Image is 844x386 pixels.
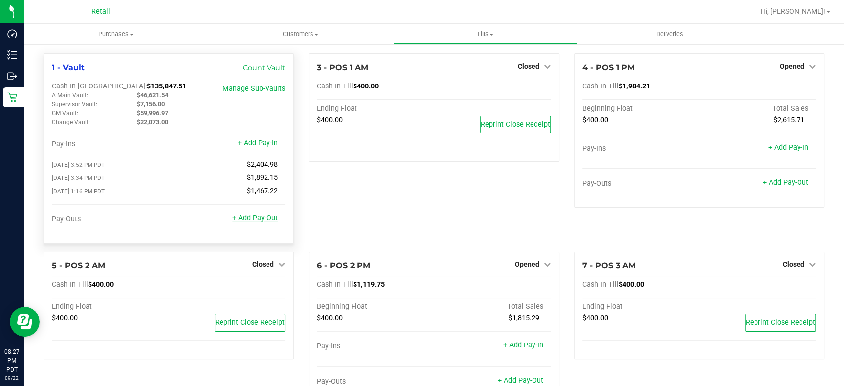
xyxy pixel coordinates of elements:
inline-svg: Retail [7,92,17,102]
span: $7,156.00 [137,100,165,108]
span: Closed [783,260,804,268]
div: Beginning Float [317,302,434,311]
span: A Main Vault: [52,92,88,99]
span: $400.00 [582,116,608,124]
span: Purchases [24,30,208,39]
a: + Add Pay-Out [498,376,543,385]
div: Pay-Outs [582,179,699,188]
span: Tills [394,30,577,39]
span: 7 - POS 3 AM [582,261,636,270]
span: Closed [518,62,539,70]
span: 1 - Vault [52,63,85,72]
p: 09/22 [4,374,19,382]
div: Ending Float [52,302,169,311]
p: 08:27 PM PDT [4,347,19,374]
span: Cash In Till [582,280,619,289]
span: $400.00 [88,280,114,289]
span: Reprint Close Receipt [746,318,815,327]
div: Pay-Outs [317,377,434,386]
span: $46,621.54 [137,91,168,99]
span: Opened [780,62,804,70]
span: 5 - POS 2 AM [52,261,105,270]
span: $400.00 [317,116,343,124]
inline-svg: Dashboard [7,29,17,39]
a: + Add Pay-Out [763,178,808,187]
span: $135,847.51 [147,82,186,90]
span: Cash In Till [52,280,88,289]
span: Reprint Close Receipt [215,318,285,327]
span: GM Vault: [52,110,78,117]
div: Total Sales [699,104,816,113]
span: $59,996.97 [137,109,168,117]
span: Cash In Till [582,82,619,90]
div: Ending Float [582,302,699,311]
div: Pay-Outs [52,215,169,224]
span: 6 - POS 2 PM [317,261,370,270]
div: Beginning Float [582,104,699,113]
button: Reprint Close Receipt [745,314,816,332]
a: + Add Pay-In [238,139,278,147]
span: Cash In Till [317,280,353,289]
div: Ending Float [317,104,434,113]
span: $400.00 [52,314,78,322]
a: Manage Sub-Vaults [222,85,285,93]
span: Retail [91,7,110,16]
span: Cash In [GEOGRAPHIC_DATA]: [52,82,147,90]
span: $1,119.75 [353,280,385,289]
div: Pay-Ins [582,144,699,153]
a: Count Vault [243,63,285,72]
a: Customers [208,24,393,44]
inline-svg: Outbound [7,71,17,81]
div: Pay-Ins [52,140,169,149]
div: Pay-Ins [317,342,434,351]
a: + Add Pay-Out [232,214,278,222]
span: Customers [209,30,392,39]
span: $400.00 [619,280,644,289]
span: 3 - POS 1 AM [317,63,368,72]
inline-svg: Inventory [7,50,17,60]
span: Hi, [PERSON_NAME]! [761,7,825,15]
span: $1,815.29 [508,314,539,322]
a: Tills [393,24,577,44]
a: Deliveries [577,24,762,44]
span: Cash In Till [317,82,353,90]
span: Deliveries [643,30,697,39]
button: Reprint Close Receipt [215,314,285,332]
span: Supervisor Vault: [52,101,97,108]
span: $400.00 [582,314,608,322]
span: 4 - POS 1 PM [582,63,635,72]
span: $1,467.22 [247,187,278,195]
iframe: Resource center [10,307,40,337]
span: [DATE] 3:52 PM PDT [52,161,105,168]
span: [DATE] 1:16 PM PDT [52,188,105,195]
button: Reprint Close Receipt [480,116,551,133]
span: Change Vault: [52,119,90,126]
span: $2,404.98 [247,160,278,169]
span: $1,892.15 [247,173,278,182]
span: Reprint Close Receipt [481,120,550,129]
span: [DATE] 3:34 PM PDT [52,174,105,181]
span: $400.00 [317,314,343,322]
span: $1,984.21 [619,82,650,90]
a: + Add Pay-In [768,143,808,152]
a: Purchases [24,24,208,44]
span: $22,073.00 [137,118,168,126]
span: $400.00 [353,82,379,90]
div: Total Sales [434,302,550,311]
span: $2,615.71 [773,116,804,124]
span: Opened [515,260,539,268]
a: + Add Pay-In [503,341,543,349]
span: Closed [252,260,274,268]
